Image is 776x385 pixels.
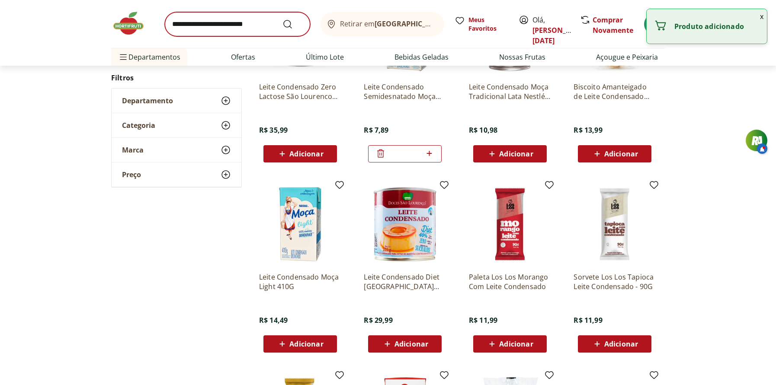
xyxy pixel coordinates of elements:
img: Sorvete Los Los Tapioca Leite Condensado - 90G [574,183,656,265]
a: Açougue e Peixaria [596,52,658,62]
span: R$ 10,98 [469,125,497,135]
p: Produto adicionado [674,22,760,31]
span: Retirar em [340,20,436,28]
button: Categoria [112,113,241,137]
img: Leite Condensado Moça Light 410G [259,183,341,265]
span: Adicionar [499,340,533,347]
span: R$ 13,99 [574,125,602,135]
span: R$ 14,49 [259,315,288,325]
button: Retirar em[GEOGRAPHIC_DATA]/[GEOGRAPHIC_DATA] [321,12,444,36]
button: Fechar notificação [757,9,767,24]
a: Ofertas [231,52,255,62]
a: Bebidas Geladas [394,52,449,62]
span: Meus Favoritos [468,16,508,33]
img: Leite Condensado Diet São Lourenço 335g [364,183,446,265]
a: Leite Condensado Zero Lactose São Lourenco 335g [259,82,341,101]
span: Preço [122,170,141,179]
a: Sorvete Los Los Tapioca Leite Condensado - 90G [574,272,656,291]
button: Marca [112,138,241,162]
b: [GEOGRAPHIC_DATA]/[GEOGRAPHIC_DATA] [375,19,520,29]
button: Adicionar [578,145,651,162]
a: Leite Condensado Diet [GEOGRAPHIC_DATA] 335g [364,272,446,291]
span: R$ 11,99 [574,315,602,325]
button: Adicionar [578,335,651,353]
button: Submit Search [282,19,303,29]
button: Adicionar [473,145,547,162]
a: Nossas Frutas [499,52,545,62]
span: Adicionar [604,150,638,157]
span: Adicionar [289,340,323,347]
button: Menu [118,47,128,67]
button: Adicionar [473,335,547,353]
button: Adicionar [368,335,442,353]
a: Biscoito Amanteigado de Leite Condensado Friburgo 150g [574,82,656,101]
a: Leite Condensado Semidesnatado Moça Caixa Nestlé 395g [364,82,446,101]
span: Adicionar [394,340,428,347]
span: R$ 7,89 [364,125,388,135]
button: Adicionar [263,335,337,353]
span: R$ 35,99 [259,125,288,135]
span: R$ 11,99 [469,315,497,325]
span: Adicionar [499,150,533,157]
span: Olá, [532,15,571,46]
span: R$ 29,99 [364,315,392,325]
span: Marca [122,146,144,154]
span: Adicionar [289,150,323,157]
span: Categoria [122,121,155,130]
a: Meus Favoritos [455,16,508,33]
a: Comprar Novamente [593,15,633,35]
a: Paleta Los Los Morango Com Leite Condensado [469,272,551,291]
a: Último Lote [306,52,344,62]
a: Leite Condensado Moça Light 410G [259,272,341,291]
a: Leite Condensado Moça Tradicional Lata Nestlé 395G [469,82,551,101]
a: [PERSON_NAME][DATE] [532,25,589,45]
span: Departamento [122,96,173,105]
span: Adicionar [604,340,638,347]
input: search [165,12,310,36]
span: Departamentos [118,47,180,67]
img: Hortifruti [111,10,154,36]
img: Paleta Los Los Morango Com Leite Condensado [469,183,551,265]
button: Preço [112,162,241,187]
button: Adicionar [263,145,337,162]
h2: Filtros [111,69,242,86]
button: Departamento [112,89,241,113]
button: Carrinho [644,14,665,35]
